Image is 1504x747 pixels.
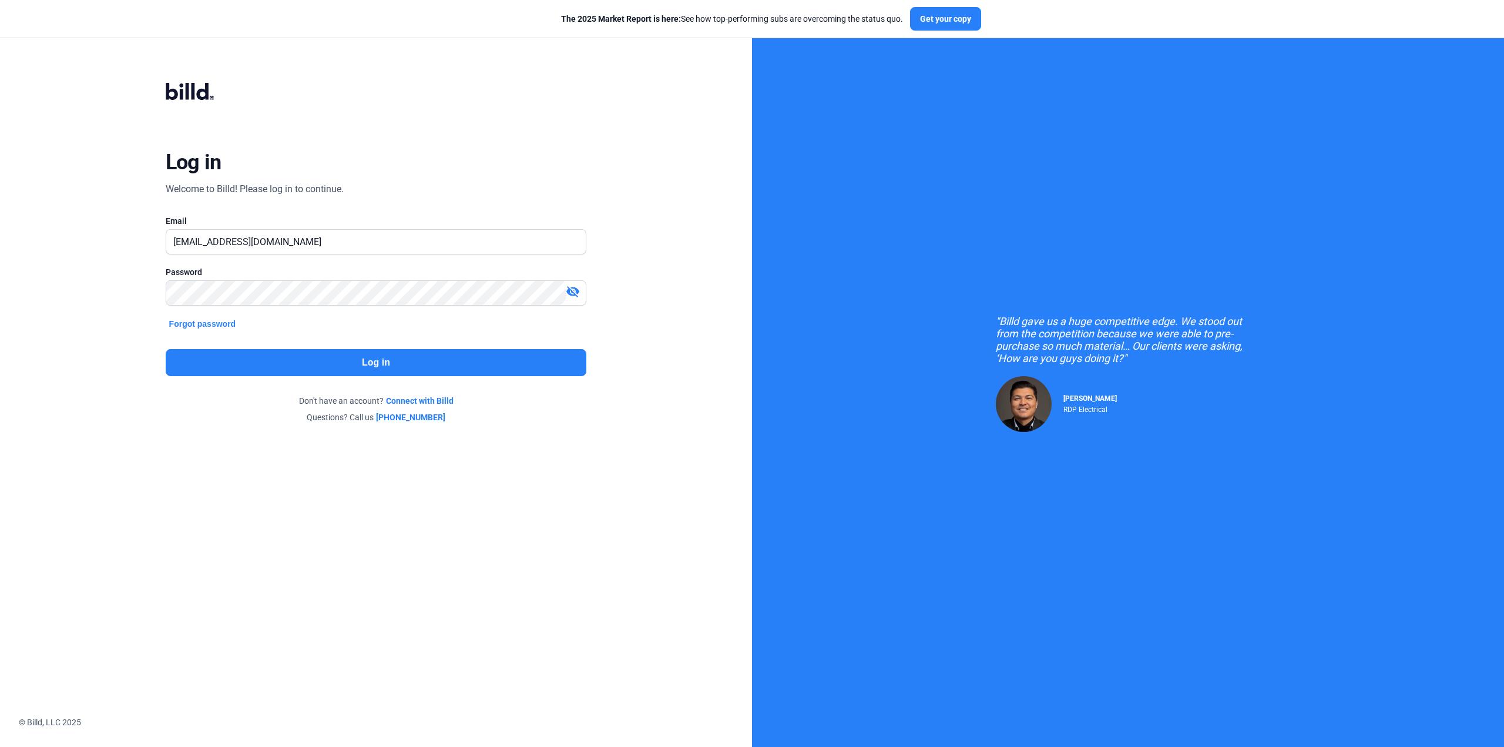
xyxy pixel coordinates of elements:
[996,315,1260,364] div: "Billd gave us a huge competitive edge. We stood out from the competition because we were able to...
[561,13,903,25] div: See how top-performing subs are overcoming the status quo.
[996,376,1052,432] img: Raul Pacheco
[166,215,587,227] div: Email
[566,284,580,299] mat-icon: visibility_off
[166,411,587,423] div: Questions? Call us
[1063,403,1117,414] div: RDP Electrical
[166,317,240,330] button: Forgot password
[561,14,681,24] span: The 2025 Market Report is here:
[386,395,454,407] a: Connect with Billd
[910,7,981,31] button: Get your copy
[166,149,221,175] div: Log in
[166,266,587,278] div: Password
[1063,394,1117,403] span: [PERSON_NAME]
[166,395,587,407] div: Don't have an account?
[166,182,344,196] div: Welcome to Billd! Please log in to continue.
[376,411,445,423] a: [PHONE_NUMBER]
[166,349,587,376] button: Log in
